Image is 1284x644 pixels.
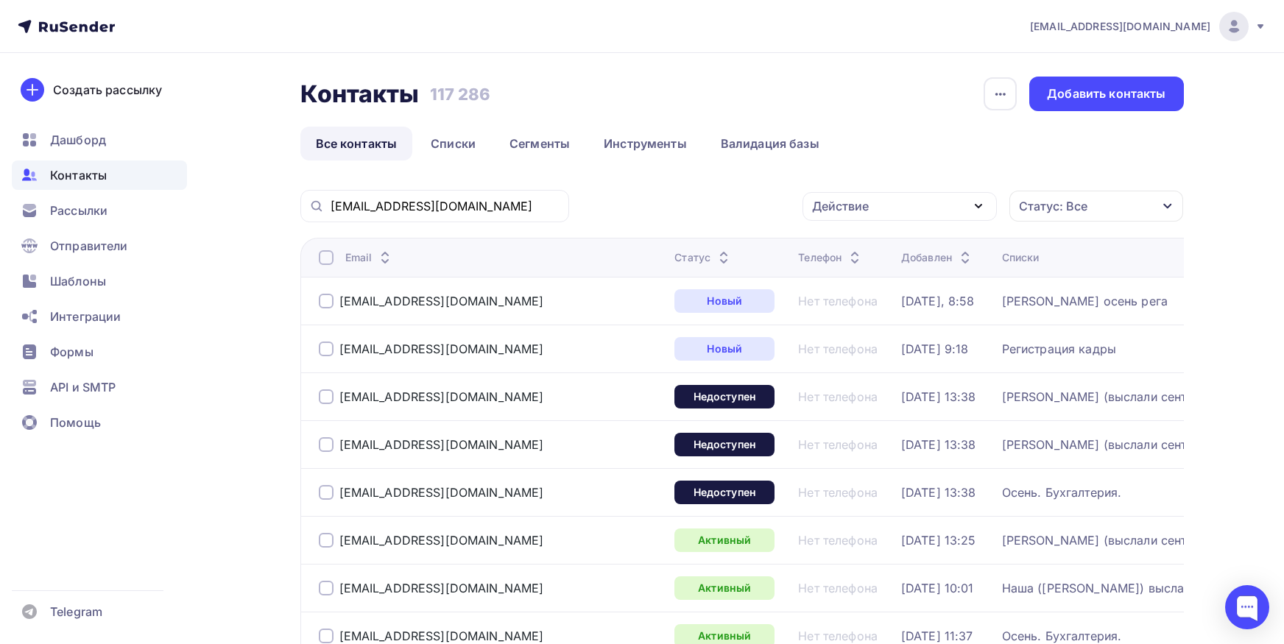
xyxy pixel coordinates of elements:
div: Регистрация кадры [1002,342,1116,356]
a: Инструменты [588,127,702,160]
span: [EMAIL_ADDRESS][DOMAIN_NAME] [1030,19,1210,34]
a: [DATE] 10:01 [901,581,974,595]
a: Валидация базы [705,127,835,160]
div: Телефон [798,250,864,265]
span: Отправители [50,237,128,255]
span: Контакты [50,166,107,184]
h2: Контакты [300,79,420,109]
div: Создать рассылку [53,81,162,99]
a: [EMAIL_ADDRESS][DOMAIN_NAME] [1030,12,1266,41]
a: Нет телефона [798,342,878,356]
a: Отправители [12,231,187,261]
button: Действие [802,192,997,221]
a: Нет телефона [798,533,878,548]
button: Статус: Все [1009,190,1184,222]
a: [PERSON_NAME] (выслали сентябрь) [1002,533,1219,548]
a: Недоступен [674,481,775,504]
a: Новый [674,337,775,361]
a: [PERSON_NAME] осень рега [1002,294,1168,308]
a: Рассылки [12,196,187,225]
a: Активный [674,576,775,600]
a: Формы [12,337,187,367]
a: Контакты [12,160,187,190]
a: [EMAIL_ADDRESS][DOMAIN_NAME] [339,485,544,500]
h3: 117 286 [430,84,491,105]
a: Нет телефона [798,389,878,404]
a: Нет телефона [798,581,878,595]
a: Дашборд [12,125,187,155]
span: Telegram [50,603,102,620]
a: Осень. Бухгалтерия. [1002,629,1122,643]
a: [PERSON_NAME] (выслали сентябрь) [1002,437,1219,452]
a: [EMAIL_ADDRESS][DOMAIN_NAME] [339,342,544,356]
span: API и SMTP [50,378,116,396]
a: [DATE] 11:37 [901,629,973,643]
a: Недоступен [674,433,775,456]
div: [EMAIL_ADDRESS][DOMAIN_NAME] [339,581,544,595]
a: Новый [674,289,775,313]
div: Статус: Все [1019,197,1087,215]
a: Шаблоны [12,266,187,296]
a: Нет телефона [798,629,878,643]
div: Добавлен [901,250,974,265]
a: [EMAIL_ADDRESS][DOMAIN_NAME] [339,294,544,308]
span: Рассылки [50,202,107,219]
a: Все контакты [300,127,413,160]
a: [EMAIL_ADDRESS][DOMAIN_NAME] [339,437,544,452]
a: [EMAIL_ADDRESS][DOMAIN_NAME] [339,533,544,548]
a: [DATE], 8:58 [901,294,975,308]
span: Помощь [50,414,101,431]
a: [PERSON_NAME] (выслали сентябрь) [1002,389,1219,404]
a: [DATE] 13:38 [901,437,976,452]
span: Шаблоны [50,272,106,290]
input: Поиск [331,198,560,214]
a: [EMAIL_ADDRESS][DOMAIN_NAME] [339,389,544,404]
a: [DATE] 13:38 [901,485,976,500]
a: Нет телефона [798,437,878,452]
a: Недоступен [674,385,775,408]
a: [DATE] 13:25 [901,533,976,548]
a: Нет телефона [798,485,878,500]
a: [DATE] 13:38 [901,389,976,404]
a: [EMAIL_ADDRESS][DOMAIN_NAME] [339,629,544,643]
div: Действие [812,197,869,215]
div: Статус [674,250,733,265]
div: Активный [674,528,775,552]
span: Формы [50,343,94,361]
a: Наша ([PERSON_NAME]) выслала осень [1002,581,1236,595]
a: Нет телефона [798,294,878,308]
a: Осень. Бухгалтерия. [1002,485,1122,500]
a: [DATE] 9:18 [901,342,969,356]
a: Списки [415,127,491,160]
